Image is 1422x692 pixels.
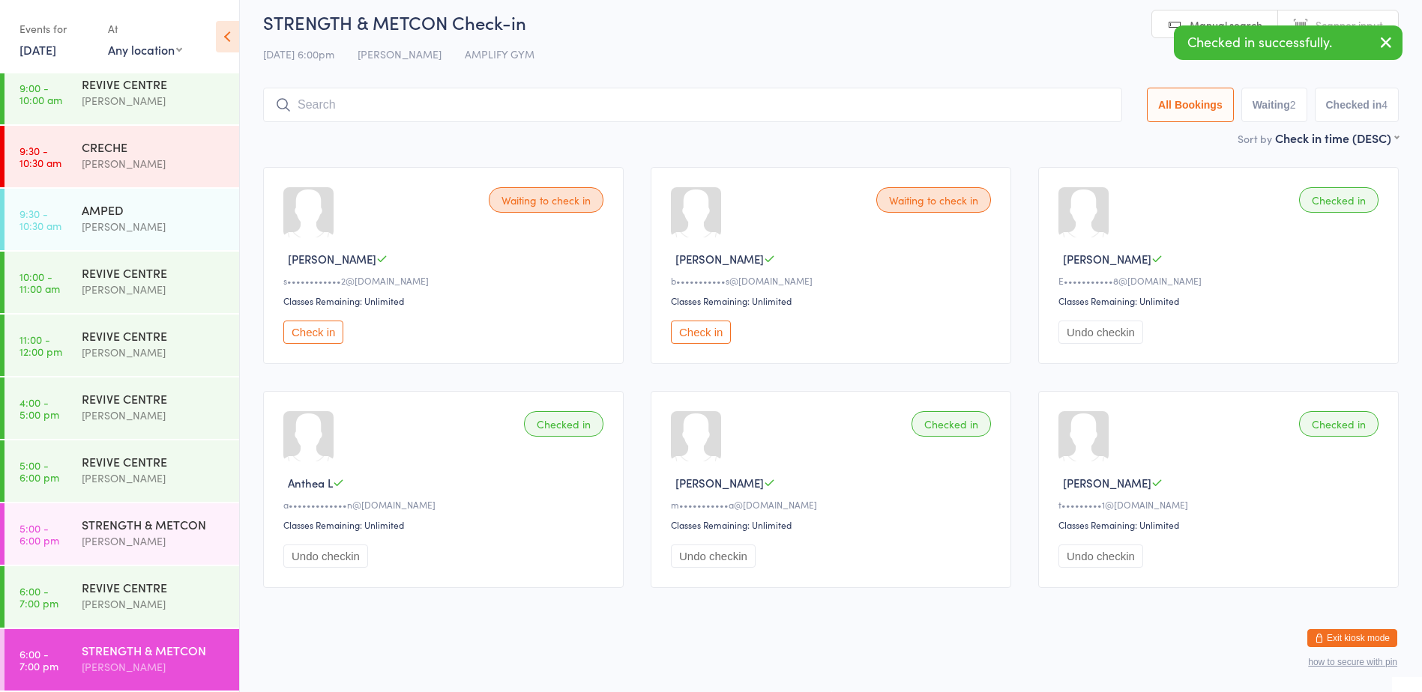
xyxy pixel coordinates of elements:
time: 11:00 - 12:00 pm [19,333,62,357]
span: [PERSON_NAME] [1063,475,1151,491]
span: Scanner input [1316,17,1383,32]
a: 6:00 -7:00 pmSTRENGTH & METCON[PERSON_NAME] [4,629,239,691]
div: Classes Remaining: Unlimited [671,294,995,307]
a: 9:30 -10:30 amAMPED[PERSON_NAME] [4,189,239,250]
time: 9:00 - 10:00 am [19,82,62,106]
a: 9:00 -10:00 amREVIVE CENTRE[PERSON_NAME] [4,63,239,124]
div: Waiting to check in [489,187,603,213]
div: Checked in [1299,411,1379,437]
div: 4 [1382,99,1388,111]
time: 6:00 - 7:00 pm [19,648,58,672]
div: STRENGTH & METCON [82,516,226,532]
div: Classes Remaining: Unlimited [1058,518,1383,531]
button: Exit kiosk mode [1307,629,1397,647]
div: [PERSON_NAME] [82,470,226,487]
div: s••••••••••••2@[DOMAIN_NAME] [283,274,608,287]
span: AMPLIFY GYM [465,46,534,61]
a: 6:00 -7:00 pmREVIVE CENTRE[PERSON_NAME] [4,566,239,628]
div: E•••••••••••8@[DOMAIN_NAME] [1058,274,1383,287]
div: REVIVE CENTRE [82,579,226,595]
a: 5:00 -6:00 pmREVIVE CENTRE[PERSON_NAME] [4,440,239,502]
button: Undo checkin [283,544,368,568]
time: 9:30 - 10:30 am [19,145,61,169]
span: Anthea L [288,475,333,491]
div: AMPED [82,201,226,218]
button: Check in [671,321,731,344]
div: Any location [108,41,182,58]
div: Events for [19,16,93,41]
time: 5:00 - 6:00 pm [19,459,59,483]
span: [PERSON_NAME] [675,251,764,267]
div: Checked in [1299,187,1379,213]
div: STRENGTH & METCON [82,642,226,658]
div: [PERSON_NAME] [82,218,226,235]
div: Classes Remaining: Unlimited [1058,294,1383,307]
span: Manual search [1190,17,1262,32]
div: Checked in successfully. [1174,25,1403,60]
button: Undo checkin [1058,544,1143,568]
div: t•••••••••1@[DOMAIN_NAME] [1058,498,1383,511]
a: 9:30 -10:30 amCRECHE[PERSON_NAME] [4,126,239,187]
time: 9:30 - 10:30 am [19,207,61,231]
div: Classes Remaining: Unlimited [283,294,608,307]
div: [PERSON_NAME] [82,658,226,676]
div: [PERSON_NAME] [82,532,226,550]
div: [PERSON_NAME] [82,155,226,172]
button: All Bookings [1147,88,1234,122]
span: [DATE] 6:00pm [263,46,334,61]
div: [PERSON_NAME] [82,344,226,361]
div: CRECHE [82,139,226,155]
span: [PERSON_NAME] [675,475,764,491]
div: Waiting to check in [876,187,991,213]
div: Checked in [524,411,603,437]
span: [PERSON_NAME] [288,251,376,267]
a: 5:00 -6:00 pmSTRENGTH & METCON[PERSON_NAME] [4,503,239,565]
div: REVIVE CENTRE [82,327,226,344]
div: [PERSON_NAME] [82,595,226,613]
time: 5:00 - 6:00 pm [19,522,59,546]
div: Classes Remaining: Unlimited [283,518,608,531]
span: [PERSON_NAME] [358,46,442,61]
h2: STRENGTH & METCON Check-in [263,10,1399,34]
a: 11:00 -12:00 pmREVIVE CENTRE[PERSON_NAME] [4,315,239,376]
a: 10:00 -11:00 amREVIVE CENTRE[PERSON_NAME] [4,252,239,313]
div: REVIVE CENTRE [82,390,226,407]
div: REVIVE CENTRE [82,453,226,470]
div: [PERSON_NAME] [82,407,226,424]
div: 2 [1290,99,1296,111]
time: 10:00 - 11:00 am [19,270,60,294]
div: REVIVE CENTRE [82,76,226,92]
div: At [108,16,182,41]
div: [PERSON_NAME] [82,92,226,109]
div: REVIVE CENTRE [82,264,226,281]
button: how to secure with pin [1308,657,1397,667]
input: Search [263,88,1122,122]
a: 4:00 -5:00 pmREVIVE CENTRE[PERSON_NAME] [4,377,239,439]
div: b•••••••••••s@[DOMAIN_NAME] [671,274,995,287]
button: Checked in4 [1315,88,1400,122]
button: Undo checkin [1058,321,1143,344]
div: Classes Remaining: Unlimited [671,518,995,531]
div: a•••••••••••••n@[DOMAIN_NAME] [283,498,608,511]
button: Check in [283,321,343,344]
div: Checked in [912,411,991,437]
a: [DATE] [19,41,56,58]
label: Sort by [1238,131,1272,146]
div: [PERSON_NAME] [82,281,226,298]
span: [PERSON_NAME] [1063,251,1151,267]
button: Undo checkin [671,544,756,568]
div: Check in time (DESC) [1275,130,1399,146]
time: 6:00 - 7:00 pm [19,585,58,609]
button: Waiting2 [1241,88,1307,122]
div: m•••••••••••a@[DOMAIN_NAME] [671,498,995,511]
time: 4:00 - 5:00 pm [19,396,59,420]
